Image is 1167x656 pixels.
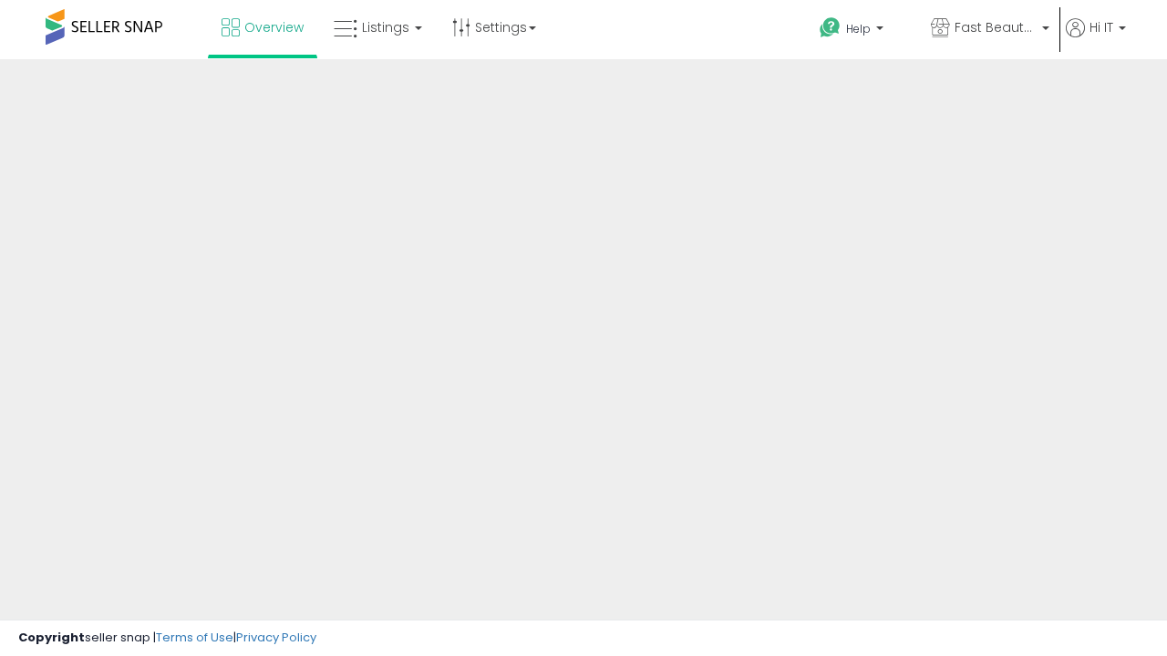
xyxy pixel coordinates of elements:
[819,16,842,39] i: Get Help
[18,630,316,647] div: seller snap | |
[18,629,85,646] strong: Copyright
[156,629,233,646] a: Terms of Use
[362,18,409,36] span: Listings
[805,3,914,59] a: Help
[1090,18,1113,36] span: Hi IT
[236,629,316,646] a: Privacy Policy
[955,18,1037,36] span: Fast Beauty ([GEOGRAPHIC_DATA])
[244,18,304,36] span: Overview
[846,21,871,36] span: Help
[1066,18,1126,59] a: Hi IT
